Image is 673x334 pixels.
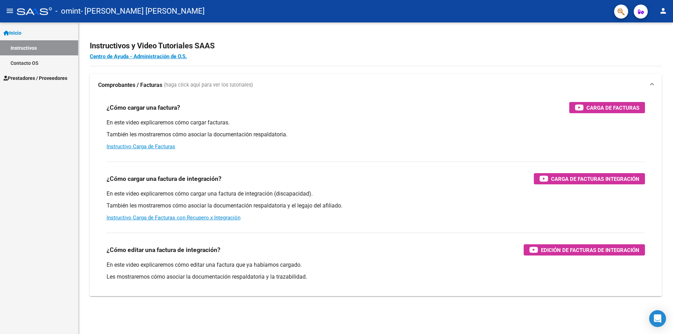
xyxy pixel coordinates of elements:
[524,244,645,255] button: Edición de Facturas de integración
[90,39,662,53] h2: Instructivos y Video Tutoriales SAAS
[107,143,175,150] a: Instructivo Carga de Facturas
[586,103,639,112] span: Carga de Facturas
[541,246,639,254] span: Edición de Facturas de integración
[90,96,662,296] div: Comprobantes / Facturas (haga click aquí para ver los tutoriales)
[98,81,162,89] strong: Comprobantes / Facturas
[649,310,666,327] div: Open Intercom Messenger
[164,81,253,89] span: (haga click aquí para ver los tutoriales)
[107,202,645,210] p: También les mostraremos cómo asociar la documentación respaldatoria y el legajo del afiliado.
[4,29,21,37] span: Inicio
[534,173,645,184] button: Carga de Facturas Integración
[90,53,187,60] a: Centro de Ayuda - Administración de O.S.
[4,74,67,82] span: Prestadores / Proveedores
[6,7,14,15] mat-icon: menu
[659,7,667,15] mat-icon: person
[90,74,662,96] mat-expansion-panel-header: Comprobantes / Facturas (haga click aquí para ver los tutoriales)
[107,103,180,113] h3: ¿Cómo cargar una factura?
[107,214,240,221] a: Instructivo Carga de Facturas con Recupero x Integración
[107,190,645,198] p: En este video explicaremos cómo cargar una factura de integración (discapacidad).
[107,119,645,127] p: En este video explicaremos cómo cargar facturas.
[107,261,645,269] p: En este video explicaremos cómo editar una factura que ya habíamos cargado.
[81,4,205,19] span: - [PERSON_NAME] [PERSON_NAME]
[107,174,222,184] h3: ¿Cómo cargar una factura de integración?
[107,131,645,138] p: También les mostraremos cómo asociar la documentación respaldatoria.
[569,102,645,113] button: Carga de Facturas
[107,273,645,281] p: Les mostraremos cómo asociar la documentación respaldatoria y la trazabilidad.
[107,245,220,255] h3: ¿Cómo editar una factura de integración?
[551,175,639,183] span: Carga de Facturas Integración
[55,4,81,19] span: - omint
